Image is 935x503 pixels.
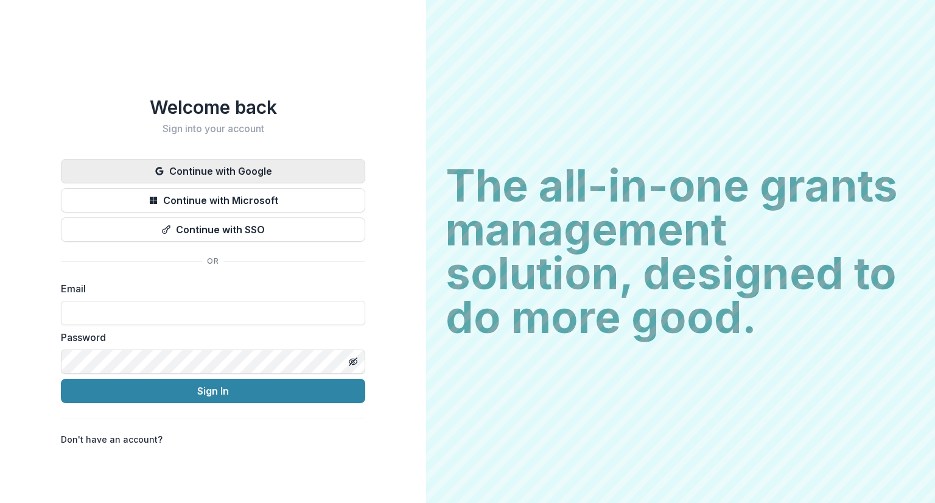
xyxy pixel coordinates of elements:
[61,123,365,135] h2: Sign into your account
[61,281,358,296] label: Email
[61,159,365,183] button: Continue with Google
[61,217,365,242] button: Continue with SSO
[61,330,358,345] label: Password
[61,96,365,118] h1: Welcome back
[61,188,365,213] button: Continue with Microsoft
[61,379,365,403] button: Sign In
[343,352,363,371] button: Toggle password visibility
[61,433,163,446] p: Don't have an account?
